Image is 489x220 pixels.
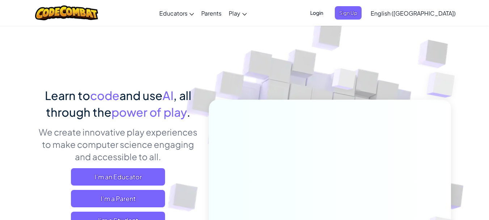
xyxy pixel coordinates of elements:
[119,88,163,103] span: and use
[367,3,459,23] a: English ([GEOGRAPHIC_DATA])
[335,6,362,20] button: Sign Up
[412,54,475,116] img: Overlap cubes
[198,3,225,23] a: Parents
[71,168,165,186] a: I'm an Educator
[318,54,370,108] img: Overlap cubes
[38,126,198,163] p: We create innovative play experiences to make computer science engaging and accessible to all.
[163,88,173,103] span: AI
[111,105,187,119] span: power of play
[35,5,98,20] img: CodeCombat logo
[225,3,250,23] a: Play
[229,9,240,17] span: Play
[90,88,119,103] span: code
[71,190,165,207] a: I'm a Parent
[159,9,187,17] span: Educators
[306,6,328,20] button: Login
[187,105,190,119] span: .
[45,88,90,103] span: Learn to
[371,9,456,17] span: English ([GEOGRAPHIC_DATA])
[156,3,198,23] a: Educators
